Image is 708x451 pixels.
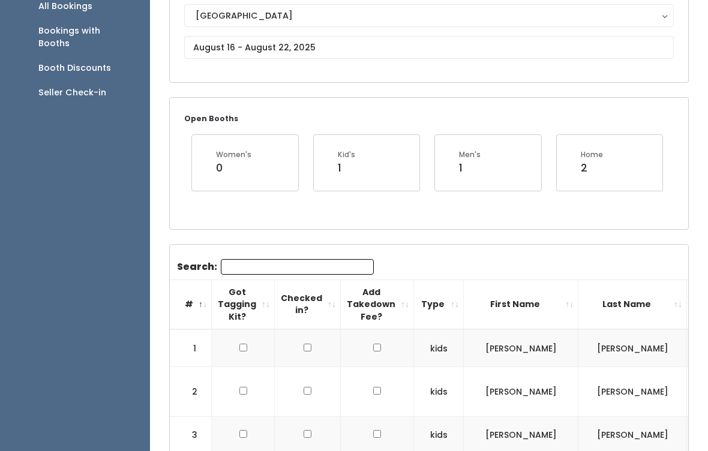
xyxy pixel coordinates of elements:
div: Bookings with Booths [38,25,131,50]
div: Booth Discounts [38,62,111,74]
td: [PERSON_NAME] [464,367,578,417]
div: 2 [581,160,603,176]
div: Men's [459,149,481,160]
td: [PERSON_NAME] [578,329,687,367]
td: 1 [170,329,212,367]
div: Women's [216,149,251,160]
th: Checked in?: activate to sort column ascending [275,279,341,329]
th: Type: activate to sort column ascending [414,279,464,329]
td: kids [414,329,464,367]
input: Search: [221,259,374,275]
div: Home [581,149,603,160]
div: 0 [216,160,251,176]
input: August 16 - August 22, 2025 [184,36,674,59]
th: Last Name: activate to sort column ascending [578,279,687,329]
small: Open Booths [184,113,238,124]
th: #: activate to sort column descending [170,279,212,329]
th: Got Tagging Kit?: activate to sort column ascending [212,279,275,329]
th: First Name: activate to sort column ascending [464,279,578,329]
div: 1 [338,160,355,176]
div: [GEOGRAPHIC_DATA] [196,9,662,22]
div: Seller Check-in [38,86,106,99]
td: [PERSON_NAME] [464,329,578,367]
label: Search: [177,259,374,275]
button: [GEOGRAPHIC_DATA] [184,4,674,27]
div: Kid's [338,149,355,160]
th: Add Takedown Fee?: activate to sort column ascending [341,279,414,329]
div: 1 [459,160,481,176]
td: kids [414,367,464,417]
td: [PERSON_NAME] [578,367,687,417]
td: 2 [170,367,212,417]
